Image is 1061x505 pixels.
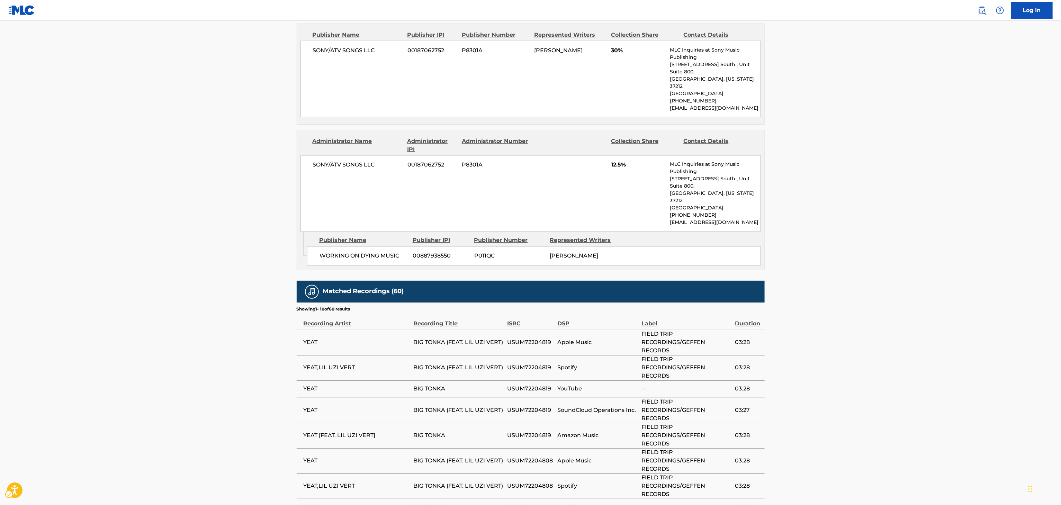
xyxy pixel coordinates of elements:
[550,253,599,259] span: [PERSON_NAME]
[304,406,410,415] span: YEAT
[735,339,761,347] span: 03:28
[557,432,638,440] span: Amazon Music
[304,482,410,490] span: YEAT,LIL UZI VERT
[507,457,554,465] span: USUM72204808
[735,482,761,490] span: 03:28
[313,46,403,55] span: SONY/ATV SONGS LLC
[670,205,760,212] p: [GEOGRAPHIC_DATA]
[557,457,638,465] span: Apple Music
[641,355,731,380] span: FIELD TRIP RECORDINGS/GEFFEN RECORDS
[414,313,504,328] div: Recording Title
[414,385,504,393] span: BIG TONKA
[308,288,316,296] img: Matched Recordings
[313,137,402,154] div: Administrator Name
[684,137,751,154] div: Contact Details
[507,313,554,328] div: ISRC
[304,432,410,440] span: YEAT [FEAT. LIL UZI VERT]
[670,61,760,75] p: [STREET_ADDRESS] South , Unit Suite 800,
[641,423,731,448] span: FIELD TRIP RECORDINGS/GEFFEN RECORDS
[557,482,638,490] span: Spotify
[557,406,638,415] span: SoundCloud Operations Inc.
[611,46,665,55] span: 30%
[304,339,410,347] span: YEAT
[462,31,529,39] div: Publisher Number
[1011,2,1053,19] a: Log In
[323,288,404,296] h5: Matched Recordings (60)
[557,313,638,328] div: DSP
[670,212,760,219] p: [PHONE_NUMBER]
[414,482,504,490] span: BIG TONKA (FEAT. LIL UZI VERT)
[320,252,408,260] span: WORKING ON DYING MUSIC
[978,6,986,15] img: search
[557,364,638,372] span: Spotify
[414,406,504,415] span: BIG TONKA (FEAT. LIL UZI VERT)
[507,482,554,490] span: USUM72204808
[735,406,761,415] span: 03:27
[670,75,760,90] p: [GEOGRAPHIC_DATA], [US_STATE] 37212
[413,236,469,245] div: Publisher IPI
[407,46,457,55] span: 00187062752
[684,31,751,39] div: Contact Details
[641,313,731,328] div: Label
[313,31,402,39] div: Publisher Name
[414,339,504,347] span: BIG TONKA (FEAT. LIL UZI VERT)
[670,90,760,97] p: [GEOGRAPHIC_DATA]
[407,137,457,154] div: Administrator IPI
[507,364,554,372] span: USUM72204819
[996,6,1004,15] img: help
[1026,472,1061,505] div: Chat Widget
[670,46,760,61] p: MLC Inquiries at Sony Music Publishing
[670,219,760,226] p: [EMAIL_ADDRESS][DOMAIN_NAME]
[641,449,731,474] span: FIELD TRIP RECORDINGS/GEFFEN RECORDS
[413,252,469,260] span: 00887938550
[304,364,410,372] span: YEAT,LIL UZI VERT
[735,457,761,465] span: 03:28
[534,47,583,54] span: [PERSON_NAME]
[507,339,554,347] span: USUM72204819
[670,97,760,105] p: [PHONE_NUMBER]
[1028,479,1033,499] div: Drag
[670,190,760,205] p: [GEOGRAPHIC_DATA], [US_STATE] 37212
[735,313,761,328] div: Duration
[474,252,545,260] span: P011QC
[414,457,504,465] span: BIG TONKA (FEAT. LIL UZI VERT)
[414,432,504,440] span: BIG TONKA
[507,385,554,393] span: USUM72204819
[507,432,554,440] span: USUM72204819
[611,161,665,169] span: 12.5%
[304,457,410,465] span: YEAT
[670,175,760,190] p: [STREET_ADDRESS] South , Unit Suite 800,
[304,313,410,328] div: Recording Artist
[735,385,761,393] span: 03:28
[611,31,678,39] div: Collection Share
[550,236,621,245] div: Represented Writers
[507,406,554,415] span: USUM72204819
[462,46,529,55] span: P8301A
[611,137,678,154] div: Collection Share
[641,398,731,423] span: FIELD TRIP RECORDINGS/GEFFEN RECORDS
[304,385,410,393] span: YEAT
[557,339,638,347] span: Apple Music
[641,330,731,355] span: FIELD TRIP RECORDINGS/GEFFEN RECORDS
[319,236,407,245] div: Publisher Name
[735,432,761,440] span: 03:28
[641,474,731,499] span: FIELD TRIP RECORDINGS/GEFFEN RECORDS
[557,385,638,393] span: YouTube
[462,161,529,169] span: P8301A
[670,105,760,112] p: [EMAIL_ADDRESS][DOMAIN_NAME]
[407,161,457,169] span: 00187062752
[641,385,731,393] span: --
[735,364,761,372] span: 03:28
[313,161,403,169] span: SONY/ATV SONGS LLC
[297,306,350,313] p: Showing 1 - 10 of 60 results
[474,236,545,245] div: Publisher Number
[414,364,504,372] span: BIG TONKA (FEAT. LIL UZI VERT)
[8,5,35,15] img: MLC Logo
[462,137,529,154] div: Administrator Number
[670,161,760,175] p: MLC Inquiries at Sony Music Publishing
[407,31,457,39] div: Publisher IPI
[534,31,606,39] div: Represented Writers
[1026,472,1061,505] iframe: Hubspot Iframe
